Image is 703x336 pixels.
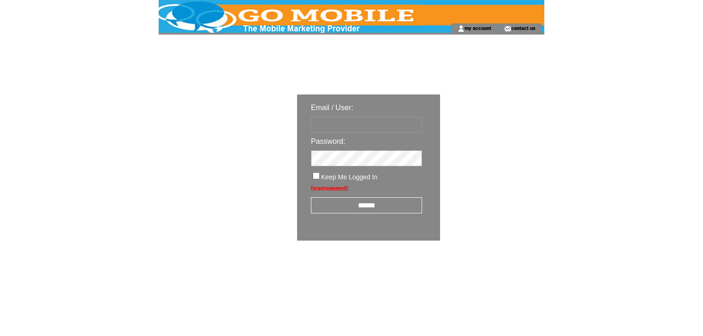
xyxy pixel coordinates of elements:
[458,25,465,32] img: account_icon.gif;jsessionid=445ED44319A32EF4E35D27268E28328E
[311,137,346,145] span: Password:
[321,173,377,181] span: Keep Me Logged In
[511,25,536,31] a: contact us
[465,25,491,31] a: my account
[504,25,511,32] img: contact_us_icon.gif;jsessionid=445ED44319A32EF4E35D27268E28328E
[311,185,348,190] a: Forgot password?
[311,104,353,112] span: Email / User:
[467,264,513,275] img: transparent.png;jsessionid=445ED44319A32EF4E35D27268E28328E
